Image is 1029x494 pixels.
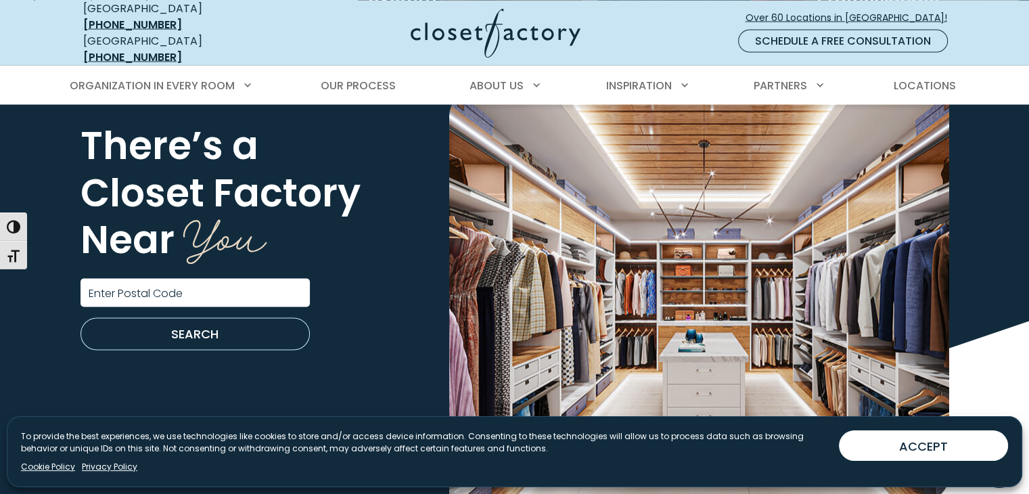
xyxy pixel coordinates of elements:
[839,430,1008,461] button: ACCEPT
[745,5,959,29] a: Over 60 Locations in [GEOGRAPHIC_DATA]!
[738,29,948,52] a: Schedule a Free Consultation
[81,118,258,172] span: There’s a
[746,10,958,24] span: Over 60 Locations in [GEOGRAPHIC_DATA]!
[81,212,175,266] span: Near
[83,32,279,65] div: [GEOGRAPHIC_DATA]
[21,430,828,455] p: To provide the best experiences, we use technologies like cookies to store and/or access device i...
[81,166,361,219] span: Closet Factory
[82,461,137,473] a: Privacy Policy
[754,77,807,93] span: Partners
[411,8,580,58] img: Closet Factory Logo
[321,77,396,93] span: Our Process
[893,77,955,93] span: Locations
[21,461,75,473] a: Cookie Policy
[183,198,267,268] span: You
[70,77,235,93] span: Organization in Every Room
[60,66,969,104] nav: Primary Menu
[470,77,524,93] span: About Us
[83,16,182,32] a: [PHONE_NUMBER]
[83,49,182,64] a: [PHONE_NUMBER]
[89,288,183,298] label: Enter Postal Code
[81,278,310,307] input: Enter Postal Code
[606,77,672,93] span: Inspiration
[81,317,310,350] button: Search our Nationwide Locations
